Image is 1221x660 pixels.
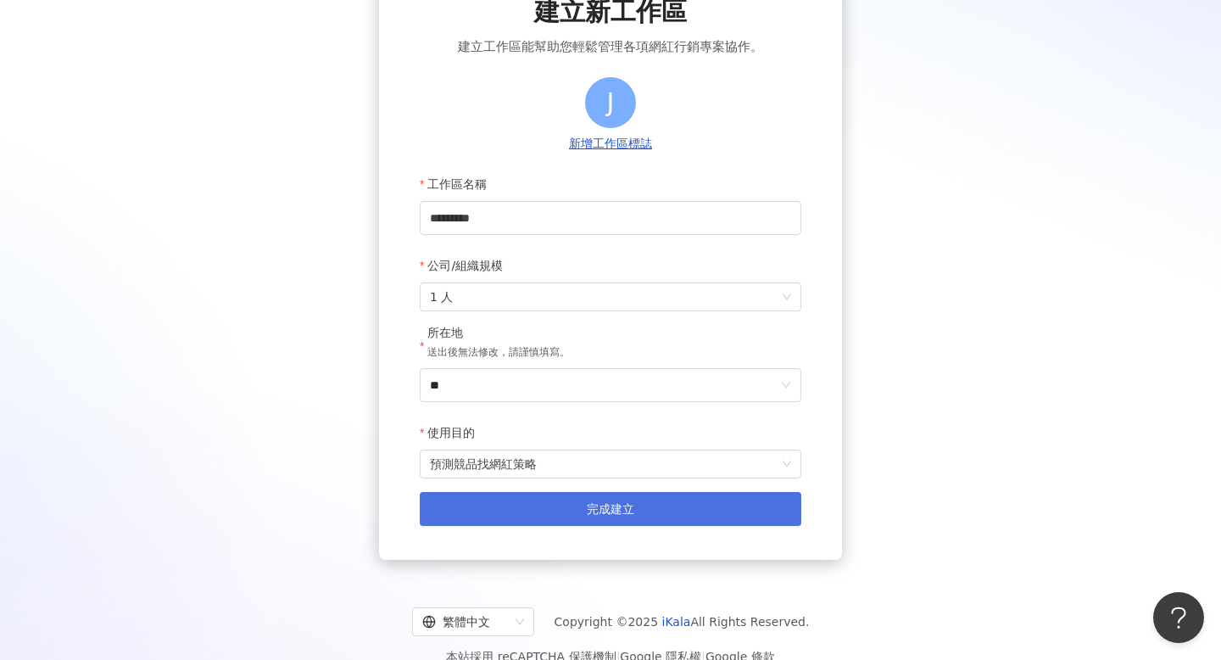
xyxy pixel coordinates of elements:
[420,201,801,235] input: 工作區名稱
[458,36,763,57] span: 建立工作區能幫助您輕鬆管理各項網紅行銷專案協作。
[607,82,615,122] span: J
[555,612,810,632] span: Copyright © 2025 All Rights Reserved.
[587,502,634,516] span: 完成建立
[420,492,801,526] button: 完成建立
[430,450,791,478] span: 預測競品找網紅策略
[420,249,516,282] label: 公司/組織規模
[427,344,570,361] p: 送出後無法修改，請謹慎填寫。
[564,135,657,154] button: 新增工作區標誌
[422,608,509,635] div: 繁體中文
[420,167,499,201] label: 工作區名稱
[427,325,570,342] div: 所在地
[781,380,791,390] span: down
[1153,592,1204,643] iframe: Help Scout Beacon - Open
[430,283,791,310] span: 1 人
[420,416,488,450] label: 使用目的
[662,615,691,629] a: iKala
